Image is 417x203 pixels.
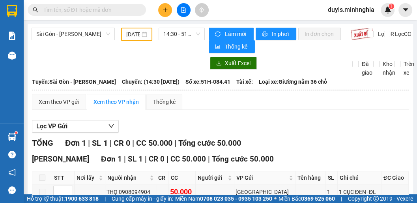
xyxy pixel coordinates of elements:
span: notification [8,169,16,176]
span: | [174,138,176,148]
span: 14:30 - 51H-084.41 [163,28,200,40]
span: | [109,138,111,148]
span: down [108,123,114,129]
td: Sài Gòn [234,184,296,200]
span: Chuyến: (14:30 [DATE]) [122,77,180,86]
sup: 1 [15,132,17,134]
span: Lọc VP Gửi [36,121,67,131]
span: Cung cấp máy in - giấy in: [112,194,173,203]
span: Thống kê [225,42,249,51]
button: syncLàm mới [209,28,254,40]
button: In đơn chọn [298,28,341,40]
span: TỔNG [32,138,53,148]
strong: 0369 525 060 [301,195,335,202]
input: Tìm tên, số ĐT hoặc mã đơn [43,6,137,14]
button: bar-chartThống kê [209,40,255,53]
div: THỌ 0908094904 [107,188,155,196]
span: | [105,194,106,203]
span: Tổng cước 50.000 [212,154,274,164]
img: warehouse-icon [8,51,16,60]
span: 1 [390,4,393,9]
strong: 0708 023 035 - 0935 103 250 [200,195,272,202]
span: [PERSON_NAME] [32,154,89,164]
span: SL 1 [128,154,143,164]
button: Lọc VP Gửi [32,120,119,133]
img: warehouse-icon [8,133,16,141]
span: plus [163,7,168,13]
button: file-add [177,3,191,17]
span: Số xe: 51H-084.41 [185,77,230,86]
span: ⚪️ [274,197,277,200]
th: CR [156,171,169,184]
img: 9k= [351,28,373,40]
b: Tuyến: Sài Gòn - [PERSON_NAME] [32,79,116,85]
span: bar-chart [215,44,222,50]
img: logo-vxr [7,5,17,17]
span: Đơn 1 [101,154,122,164]
span: CC 50.000 [170,154,206,164]
span: Lọc CC [391,30,412,38]
span: In phơi [272,30,290,38]
span: SL 1 [92,138,107,148]
span: Lọc CR [375,30,395,38]
th: SL [326,171,338,184]
span: Loại xe: Giường nằm 36 chỗ [259,77,327,86]
button: caret-down [398,3,412,17]
th: Tên hàng [295,171,326,184]
span: Xuất Excel [225,59,251,68]
span: Kho nhận [380,60,398,77]
span: Đơn 1 [65,138,86,148]
span: sync [215,31,222,38]
span: aim [199,7,204,13]
strong: 1900 633 818 [65,195,99,202]
span: Miền Bắc [279,194,335,203]
th: Ghi chú [338,171,381,184]
span: Đã giao [359,60,376,77]
span: message [8,186,16,194]
input: 11/10/2025 [126,30,140,39]
button: aim [195,3,209,17]
div: 1 [327,188,336,196]
button: downloadXuất Excel [210,57,257,70]
span: VP Gửi [236,173,288,182]
span: Tài xế: [236,77,253,86]
span: copyright [373,196,379,201]
span: question-circle [8,151,16,158]
div: Xem theo VP nhận [93,98,139,106]
span: duyls.minhnghia [322,5,381,15]
span: Nơi lấy [77,173,97,182]
button: plus [158,3,172,17]
span: CR 0 [149,154,165,164]
sup: 1 [389,4,394,9]
th: STT [52,171,75,184]
span: caret-down [402,6,409,13]
div: Xem theo VP gửi [39,98,79,106]
span: Người gửi [198,173,226,182]
span: Người nhận [107,173,148,182]
span: | [208,154,210,164]
span: CR 0 [113,138,130,148]
div: Thống kê [153,98,176,106]
span: download [216,60,222,67]
span: | [132,138,134,148]
div: [GEOGRAPHIC_DATA] [236,188,294,196]
span: Tổng cước 50.000 [178,138,241,148]
span: | [88,138,90,148]
span: | [341,194,342,203]
th: ĐC Giao [381,171,409,184]
span: file-add [181,7,186,13]
span: Miền Nam [175,194,272,203]
span: Hỗ trợ kỹ thuật: [27,194,99,203]
div: 50.000 [170,186,194,197]
div: 1 CỤC ĐEN -ĐL [339,188,380,196]
span: | [166,154,168,164]
img: solution-icon [8,32,16,40]
span: printer [262,31,269,38]
span: CC 50.000 [136,138,172,148]
th: CC [169,171,196,184]
span: | [145,154,147,164]
span: search [33,7,38,13]
span: Sài Gòn - Phan Rí [36,28,110,40]
img: icon-new-feature [384,6,391,13]
button: printerIn phơi [256,28,296,40]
